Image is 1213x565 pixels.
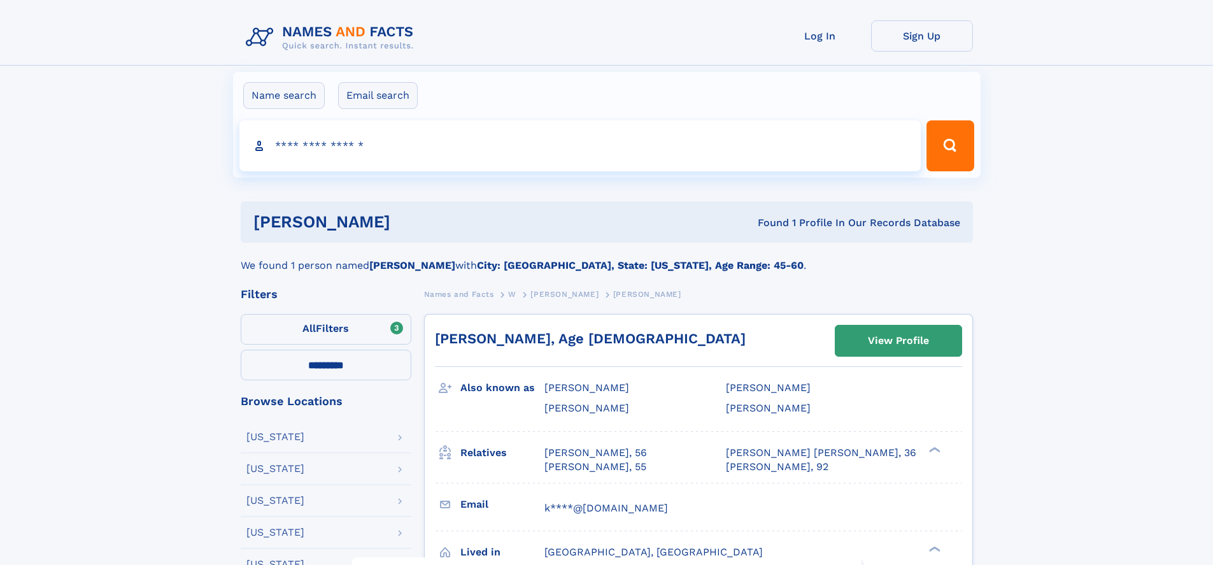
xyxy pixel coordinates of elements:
h1: [PERSON_NAME] [253,214,574,230]
div: View Profile [868,326,929,355]
label: Email search [338,82,418,109]
div: ❯ [926,445,941,454]
div: [US_STATE] [246,432,304,442]
span: [GEOGRAPHIC_DATA], [GEOGRAPHIC_DATA] [544,546,763,558]
div: [US_STATE] [246,496,304,506]
span: [PERSON_NAME] [544,382,629,394]
a: Names and Facts [424,286,494,302]
b: [PERSON_NAME] [369,259,455,271]
a: [PERSON_NAME] [PERSON_NAME], 36 [726,446,916,460]
span: [PERSON_NAME] [530,290,599,299]
a: [PERSON_NAME], 56 [544,446,647,460]
label: Name search [243,82,325,109]
h3: Also known as [460,377,544,399]
span: All [302,322,316,334]
h3: Lived in [460,541,544,563]
span: [PERSON_NAME] [726,382,811,394]
div: ❯ [926,545,941,553]
h3: Relatives [460,442,544,464]
a: Sign Up [871,20,973,52]
div: [US_STATE] [246,527,304,538]
b: City: [GEOGRAPHIC_DATA], State: [US_STATE], Age Range: 45-60 [477,259,804,271]
a: W [508,286,516,302]
a: [PERSON_NAME], Age [DEMOGRAPHIC_DATA] [435,331,746,347]
a: [PERSON_NAME], 55 [544,460,646,474]
h3: Email [460,494,544,515]
img: Logo Names and Facts [241,20,424,55]
a: View Profile [835,325,961,356]
a: [PERSON_NAME] [530,286,599,302]
input: search input [239,120,921,171]
div: We found 1 person named with . [241,243,973,273]
div: Filters [241,289,411,300]
div: Found 1 Profile In Our Records Database [574,216,960,230]
a: [PERSON_NAME], 92 [726,460,828,474]
span: [PERSON_NAME] [726,402,811,414]
label: Filters [241,314,411,345]
span: W [508,290,516,299]
span: [PERSON_NAME] [613,290,681,299]
div: [US_STATE] [246,464,304,474]
a: Log In [769,20,871,52]
div: Browse Locations [241,396,411,407]
span: [PERSON_NAME] [544,402,629,414]
button: Search Button [926,120,974,171]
